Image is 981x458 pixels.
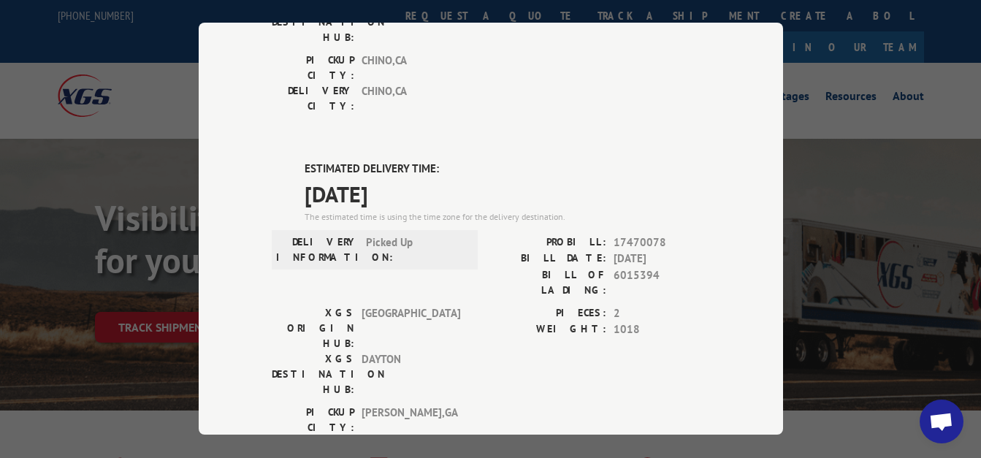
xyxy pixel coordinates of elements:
[491,234,606,251] label: PROBILL:
[491,321,606,338] label: WEIGHT:
[614,305,710,322] span: 2
[272,53,354,83] label: PICKUP CITY:
[614,234,710,251] span: 17470078
[272,351,354,397] label: XGS DESTINATION HUB:
[614,251,710,267] span: [DATE]
[491,251,606,267] label: BILL DATE:
[362,405,460,435] span: [PERSON_NAME] , GA
[272,405,354,435] label: PICKUP CITY:
[305,210,710,224] div: The estimated time is using the time zone for the delivery destination.
[491,305,606,322] label: PIECES:
[366,234,465,265] span: Picked Up
[362,53,460,83] span: CHINO , CA
[305,161,710,178] label: ESTIMATED DELIVERY TIME:
[614,321,710,338] span: 1018
[272,83,354,114] label: DELIVERY CITY:
[362,83,460,114] span: CHINO , CA
[362,351,460,397] span: DAYTON
[614,267,710,298] span: 6015394
[362,305,460,351] span: [GEOGRAPHIC_DATA]
[491,267,606,298] label: BILL OF LADING:
[276,234,359,265] label: DELIVERY INFORMATION:
[920,400,963,443] a: Open chat
[272,305,354,351] label: XGS ORIGIN HUB:
[305,178,710,210] span: [DATE]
